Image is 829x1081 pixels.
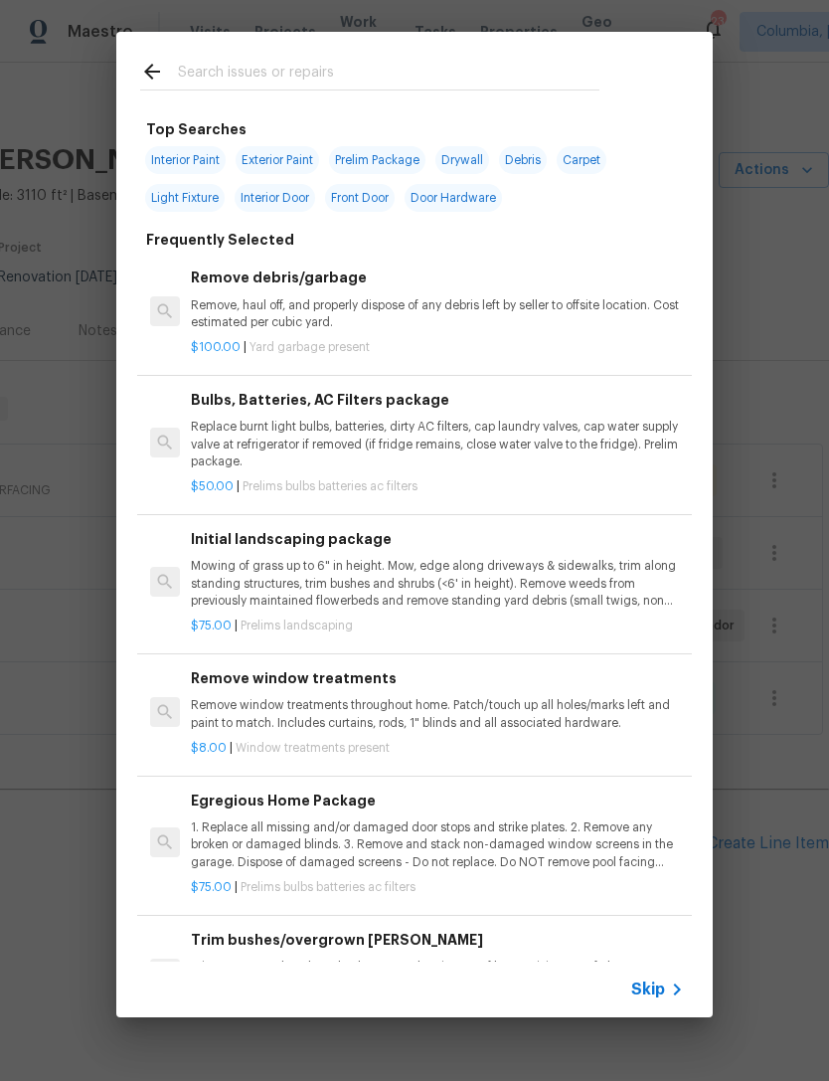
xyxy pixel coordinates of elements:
[235,184,315,212] span: Interior Door
[243,480,417,492] span: Prelims bulbs batteries ac filters
[146,118,247,140] h6: Top Searches
[191,389,684,411] h6: Bulbs, Batteries, AC Filters package
[191,419,684,469] p: Replace burnt light bulbs, batteries, dirty AC filters, cap laundry valves, cap water supply valv...
[191,339,684,356] p: |
[241,881,415,893] span: Prelims bulbs batteries ac filters
[191,528,684,550] h6: Initial landscaping package
[499,146,547,174] span: Debris
[236,742,390,754] span: Window treatments present
[191,819,684,870] p: 1. Replace all missing and/or damaged door stops and strike plates. 2. Remove any broken or damag...
[236,146,319,174] span: Exterior Paint
[191,558,684,609] p: Mowing of grass up to 6" in height. Mow, edge along driveways & sidewalks, trim along standing st...
[191,620,232,631] span: $75.00
[191,959,684,992] p: Trim overgrown hegdes & bushes around perimeter of home giving 12" of clearance. Properly dispose...
[631,980,665,999] span: Skip
[146,229,294,251] h6: Frequently Selected
[191,297,684,331] p: Remove, haul off, and properly dispose of any debris left by seller to offsite location. Cost est...
[191,740,684,757] p: |
[191,341,241,353] span: $100.00
[557,146,606,174] span: Carpet
[325,184,395,212] span: Front Door
[191,480,234,492] span: $50.00
[191,790,684,811] h6: Egregious Home Package
[191,667,684,689] h6: Remove window treatments
[435,146,489,174] span: Drywall
[191,742,227,754] span: $8.00
[241,620,353,631] span: Prelims landscaping
[191,267,684,288] h6: Remove debris/garbage
[191,618,684,634] p: |
[191,478,684,495] p: |
[191,697,684,731] p: Remove window treatments throughout home. Patch/touch up all holes/marks left and paint to match....
[249,341,370,353] span: Yard garbage present
[191,929,684,951] h6: Trim bushes/overgrown [PERSON_NAME]
[178,60,599,90] input: Search issues or repairs
[329,146,425,174] span: Prelim Package
[145,146,226,174] span: Interior Paint
[145,184,225,212] span: Light Fixture
[191,879,684,896] p: |
[191,881,232,893] span: $75.00
[405,184,502,212] span: Door Hardware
